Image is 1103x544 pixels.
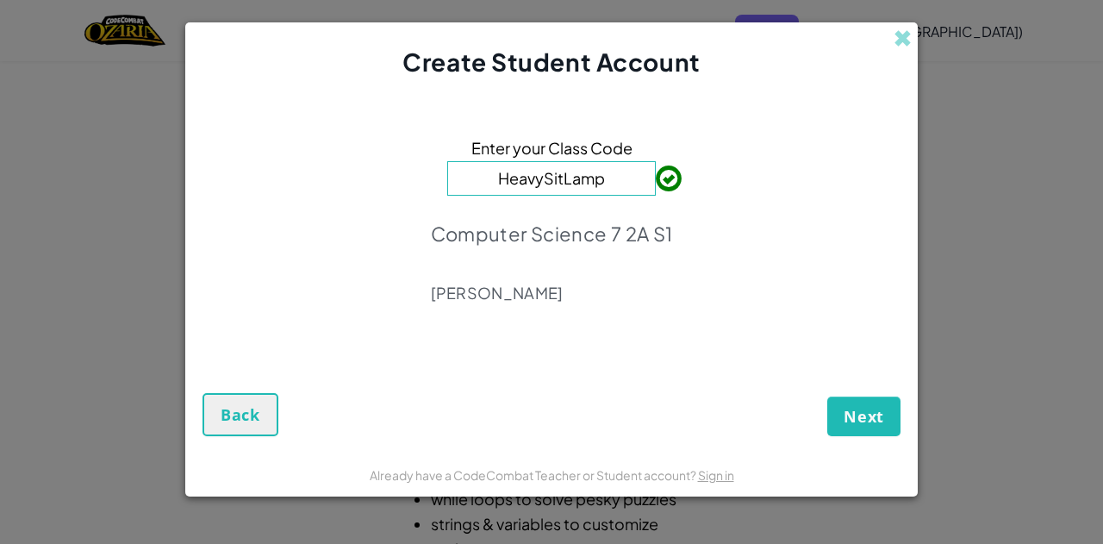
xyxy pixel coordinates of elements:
[431,283,673,303] p: [PERSON_NAME]
[221,404,260,425] span: Back
[844,406,884,427] span: Next
[370,467,698,483] span: Already have a CodeCombat Teacher or Student account?
[402,47,700,77] span: Create Student Account
[471,135,633,160] span: Enter your Class Code
[431,222,673,246] p: Computer Science 7 2A S1
[203,393,278,436] button: Back
[698,467,734,483] a: Sign in
[827,397,900,436] button: Next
